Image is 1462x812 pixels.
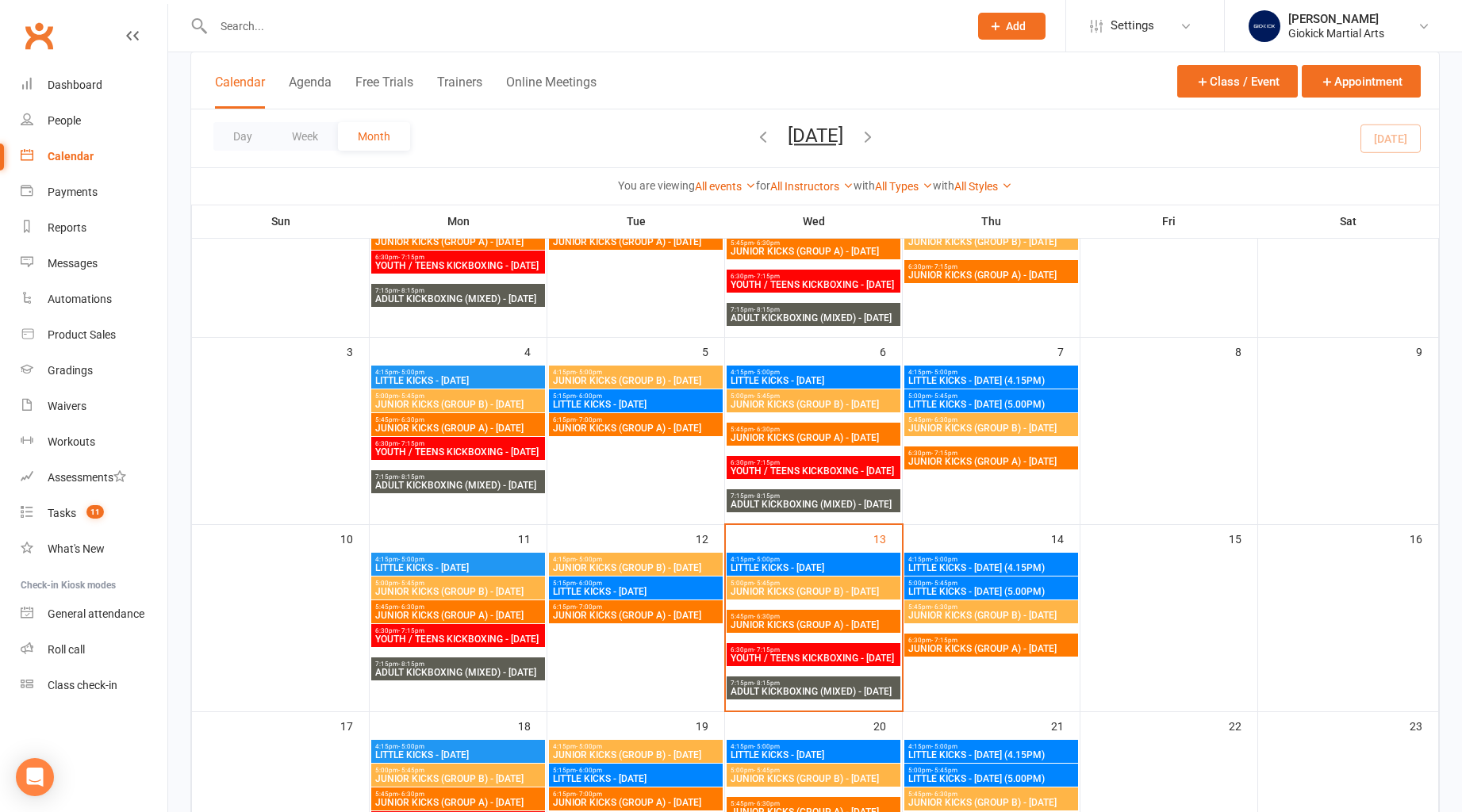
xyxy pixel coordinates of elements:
[374,791,542,798] span: 5:45pm
[48,150,94,163] div: Calendar
[908,270,1075,280] span: JUNIOR KICKS (GROUP A) - [DATE]
[48,328,116,341] div: Product Sales
[552,563,719,573] span: JUNIOR KICKS (GROUP B) - [DATE]
[730,492,897,500] span: 7:15pm
[398,743,424,750] span: - 5:00pm
[374,661,542,668] span: 7:15pm
[933,179,954,192] strong: with
[576,369,602,376] span: - 5:00pm
[1410,712,1438,738] div: 23
[552,611,719,620] span: JUNIOR KICKS (GROUP A) - [DATE]
[725,205,903,238] th: Wed
[398,369,424,376] span: - 5:00pm
[931,416,957,423] span: - 6:30pm
[374,416,542,423] span: 5:45pm
[754,800,780,807] span: - 6:30pm
[21,246,167,282] a: Messages
[754,743,780,750] span: - 5:00pm
[552,587,719,596] span: LITTLE KICKS - [DATE]
[437,75,482,109] button: Trainers
[730,247,897,256] span: JUNIOR KICKS (GROUP A) - [DATE]
[576,556,602,563] span: - 5:00pm
[398,287,424,294] span: - 8:15pm
[21,389,167,424] a: Waivers
[730,556,897,563] span: 4:15pm
[730,613,897,620] span: 5:45pm
[19,16,59,56] a: Clubworx
[398,580,424,587] span: - 5:45pm
[48,643,85,656] div: Roll call
[931,743,957,750] span: - 5:00pm
[374,750,542,760] span: LITTLE KICKS - [DATE]
[908,416,1075,423] span: 5:45pm
[21,210,167,246] a: Reports
[730,466,897,476] span: YOUTH / TEENS KICKBOXING - [DATE]
[730,313,897,323] span: ADULT KICKBOXING (MIXED) - [DATE]
[908,580,1075,587] span: 5:00pm
[552,393,719,400] span: 5:15pm
[374,767,542,774] span: 5:00pm
[374,774,542,783] span: JUNIOR KICKS (GROUP B) - [DATE]
[289,75,332,109] button: Agenda
[576,416,602,423] span: - 7:00pm
[374,627,542,634] span: 6:30pm
[730,587,897,596] span: JUNIOR KICKS (GROUP B) - [DATE]
[21,282,167,317] a: Automations
[576,580,602,587] span: - 6:00pm
[398,556,424,563] span: - 5:00pm
[21,317,167,353] a: Product Sales
[1249,10,1280,42] img: thumb_image1695682096.png
[908,237,1075,247] span: JUNIOR KICKS (GROUP B) - [DATE]
[730,774,897,783] span: JUNIOR KICKS (GROUP B) - [DATE]
[730,393,897,400] span: 5:00pm
[209,15,957,37] input: Search...
[754,273,780,280] span: - 7:15pm
[931,580,957,587] span: - 5:45pm
[754,767,780,774] span: - 5:45pm
[374,423,542,433] span: JUNIOR KICKS (GROUP A) - [DATE]
[552,743,719,750] span: 4:15pm
[370,205,547,238] th: Mon
[374,611,542,620] span: JUNIOR KICKS (GROUP A) - [DATE]
[908,798,1075,807] span: JUNIOR KICKS (GROUP B) - [DATE]
[754,369,780,376] span: - 5:00pm
[21,139,167,174] a: Calendar
[1288,26,1384,40] div: Giokick Martial Arts
[730,500,897,509] span: ADULT KICKBOXING (MIXED) - [DATE]
[730,306,897,313] span: 7:15pm
[552,767,719,774] span: 5:15pm
[518,712,547,738] div: 18
[1302,65,1421,98] button: Appointment
[730,680,897,687] span: 7:15pm
[908,611,1075,620] span: JUNIOR KICKS (GROUP B) - [DATE]
[931,450,957,457] span: - 7:15pm
[552,556,719,563] span: 4:15pm
[730,433,897,442] span: JUNIOR KICKS (GROUP A) - [DATE]
[1051,712,1080,738] div: 21
[1057,338,1080,364] div: 7
[730,459,897,466] span: 6:30pm
[347,338,369,364] div: 3
[880,338,902,364] div: 6
[908,563,1075,573] span: LITTLE KICKS - [DATE] (4.15PM)
[21,353,167,389] a: Gradings
[48,293,112,305] div: Automations
[552,416,719,423] span: 6:15pm
[374,237,542,247] span: JUNIOR KICKS (GROUP A) - [DATE]
[903,205,1080,238] th: Thu
[730,653,897,663] span: YOUTH / TEENS KICKBOXING - [DATE]
[702,338,724,364] div: 5
[908,457,1075,466] span: JUNIOR KICKS (GROUP A) - [DATE]
[754,680,780,687] span: - 8:15pm
[86,505,104,519] span: 11
[21,632,167,668] a: Roll call
[730,239,897,247] span: 5:45pm
[1416,338,1438,364] div: 9
[506,75,597,109] button: Online Meetings
[48,542,105,555] div: What's New
[48,364,93,377] div: Gradings
[552,750,719,760] span: JUNIOR KICKS (GROUP B) - [DATE]
[374,440,542,447] span: 6:30pm
[756,179,770,192] strong: for
[931,556,957,563] span: - 5:00pm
